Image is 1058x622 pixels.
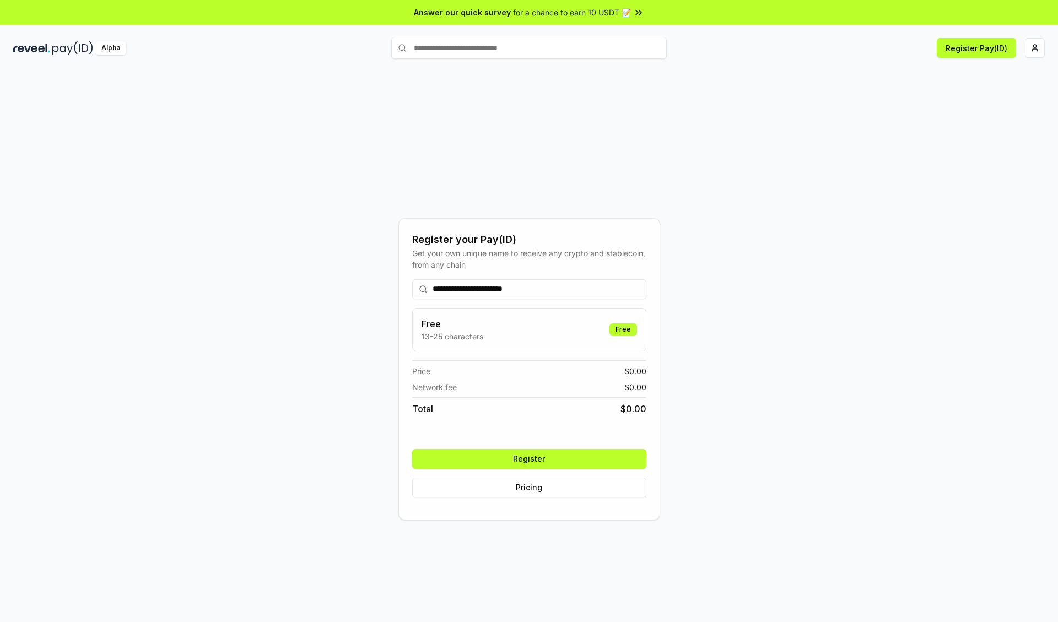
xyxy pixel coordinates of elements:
[412,381,457,393] span: Network fee
[422,331,483,342] p: 13-25 characters
[422,317,483,331] h3: Free
[624,365,646,377] span: $ 0.00
[620,402,646,415] span: $ 0.00
[412,247,646,271] div: Get your own unique name to receive any crypto and stablecoin, from any chain
[412,478,646,497] button: Pricing
[412,232,646,247] div: Register your Pay(ID)
[412,365,430,377] span: Price
[95,41,126,55] div: Alpha
[609,323,637,336] div: Free
[13,41,50,55] img: reveel_dark
[937,38,1016,58] button: Register Pay(ID)
[412,449,646,469] button: Register
[513,7,631,18] span: for a chance to earn 10 USDT 📝
[414,7,511,18] span: Answer our quick survey
[624,381,646,393] span: $ 0.00
[412,402,433,415] span: Total
[52,41,93,55] img: pay_id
